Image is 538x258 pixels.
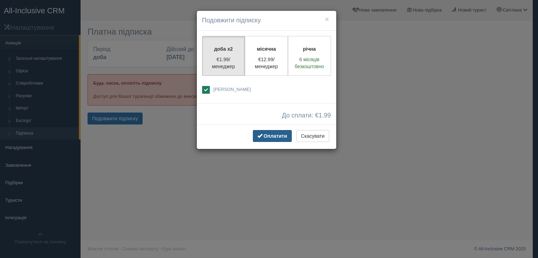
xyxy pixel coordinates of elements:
p: 6 місяців безкоштовно [292,56,326,70]
span: 1.99 [318,112,331,119]
span: Оплатити [264,133,287,139]
p: річна [292,45,326,52]
span: До сплати: € [282,112,331,119]
p: €1.99/менеджер [207,56,241,70]
button: Скасувати [296,130,329,142]
button: Оплатити [253,130,292,142]
button: × [325,15,329,23]
p: місячна [249,45,283,52]
h4: Подовжити підписку [202,16,331,25]
p: €12.99/менеджер [249,56,283,70]
p: доба x2 [207,45,241,52]
span: [PERSON_NAME] [213,87,251,92]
